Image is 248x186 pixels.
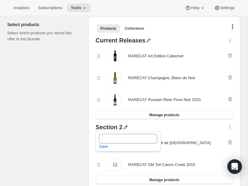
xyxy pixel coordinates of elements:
span: Help [191,5,199,10]
span: Products [100,26,116,31]
button: Settings [210,4,238,12]
button: Tools [67,4,91,12]
div: RARECAT Art Edition Cabernet [128,53,183,59]
span: Save [99,144,108,150]
button: Subscriptions [34,4,66,12]
div: RARECAT Russian River Pinot Noir 2023 [128,97,201,103]
button: Help [181,4,209,12]
div: RARECAT Old Toll Canon Creek 2015 [128,162,195,168]
p: Select which products you would like offer in this Bundle. [7,30,79,42]
img: RARECAT Champagne, Blanc de Noir [109,72,121,84]
h2: Select products [7,22,79,28]
span: Analytics [13,5,29,10]
span: Collections [125,26,144,31]
button: Manage products [96,176,233,184]
button: Save [95,142,112,151]
span: Settings [220,5,235,10]
span: Tools [71,5,81,10]
div: Current Releases [96,37,146,45]
div: RARECAT Cremant de [GEOGRAPHIC_DATA] [128,140,211,146]
button: Manage products [96,111,233,119]
div: Section 2 [96,124,123,132]
img: RARECAT Art Edition Cabernet [109,50,121,62]
span: Subscriptions [38,5,62,10]
span: Manage products [149,178,179,182]
img: RARECAT Russian River Pinot Noir 2023 [109,94,121,106]
div: RARECAT Champagne, Blanc de Noir [128,75,195,81]
span: Manage products [149,113,179,117]
button: Analytics [10,4,33,12]
div: Open Intercom Messenger [227,159,242,174]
